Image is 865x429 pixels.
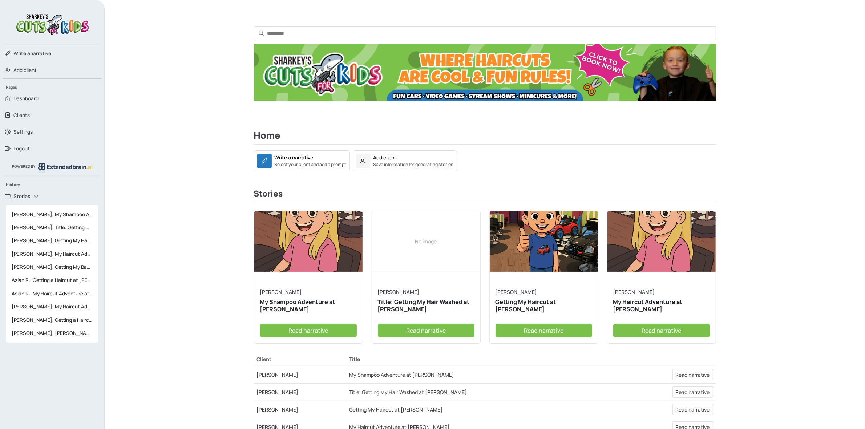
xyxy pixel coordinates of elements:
a: Read narrative [496,324,592,337]
h5: My Shampoo Adventure at [PERSON_NAME] [260,299,357,312]
div: No image [372,211,480,272]
a: Read narrative [672,404,713,415]
span: [PERSON_NAME], [PERSON_NAME]'s Haircut Adventure at [PERSON_NAME] [9,327,96,340]
h3: Stories [254,189,716,202]
img: narrative [490,211,598,272]
a: Title: Getting My Hair Washed at [PERSON_NAME] [349,389,467,396]
span: Asian R., Getting a Haircut at [PERSON_NAME] [9,274,96,287]
a: My Shampoo Adventure at [PERSON_NAME] [349,371,454,378]
a: Asian R., Getting a Haircut at [PERSON_NAME] [6,274,98,287]
a: [PERSON_NAME], My Haircut Adventure at [PERSON_NAME] [6,247,98,260]
img: Ad Banner [254,44,716,101]
a: Read narrative [613,324,710,337]
h2: Home [254,130,716,145]
span: Dashboard [13,95,39,102]
a: Add clientSave information for generating stories [353,157,457,164]
a: Read narrative [672,386,713,398]
a: [PERSON_NAME] [613,288,655,295]
th: Client [254,352,346,366]
h5: Getting My Haircut at [PERSON_NAME] [496,299,592,312]
a: Read narrative [378,324,474,337]
a: [PERSON_NAME], My Shampoo Adventure at [PERSON_NAME] [6,208,98,221]
small: Select your client and add a prompt [275,161,347,168]
span: Clients [13,112,30,119]
span: Asian R., My Haircut Adventure at [PERSON_NAME] [9,287,96,300]
a: Add clientSave information for generating stories [353,150,457,171]
small: Save information for generating stories [373,161,454,168]
span: Logout [13,145,30,152]
a: [PERSON_NAME] [260,288,302,295]
a: [PERSON_NAME] [257,406,299,413]
a: [PERSON_NAME] [257,371,299,378]
a: Read narrative [260,324,357,337]
span: [PERSON_NAME], Title: Getting My Hair Washed at [PERSON_NAME] [9,221,96,234]
div: Write a narrative [275,154,314,161]
span: [PERSON_NAME], Getting My Bangs Trimmed at [PERSON_NAME] [9,260,96,274]
span: [PERSON_NAME], Getting a Haircut at [PERSON_NAME] [9,313,96,327]
a: Write a narrativeSelect your client and add a prompt [254,157,350,164]
h5: My Haircut Adventure at [PERSON_NAME] [613,299,710,312]
span: Stories [13,193,30,200]
a: [PERSON_NAME], Title: Getting My Hair Washed at [PERSON_NAME] [6,221,98,234]
th: Title [346,352,626,366]
a: [PERSON_NAME], Getting a Haircut at [PERSON_NAME] [6,313,98,327]
span: Add client [13,66,37,74]
a: [PERSON_NAME] [257,389,299,396]
img: logo [38,163,93,173]
a: [PERSON_NAME], [PERSON_NAME]'s Haircut Adventure at [PERSON_NAME] [6,327,98,340]
span: [PERSON_NAME], Getting My Haircut at [PERSON_NAME] [9,234,96,247]
img: narrative [607,211,716,272]
a: Getting My Haircut at [PERSON_NAME] [349,406,442,413]
img: logo [14,12,90,36]
a: [PERSON_NAME] [496,288,537,295]
a: [PERSON_NAME] [378,288,420,295]
a: Write a narrativeSelect your client and add a prompt [254,150,350,171]
img: narrative [254,211,363,272]
h5: Title: Getting My Hair Washed at [PERSON_NAME] [378,299,474,312]
span: Settings [13,128,33,135]
a: Read narrative [672,369,713,380]
span: Write a [13,50,30,57]
span: narrative [13,50,51,57]
a: [PERSON_NAME], Getting My Bangs Trimmed at [PERSON_NAME] [6,260,98,274]
span: [PERSON_NAME], My Haircut Adventure at [PERSON_NAME] [9,247,96,260]
span: [PERSON_NAME], My Shampoo Adventure at [PERSON_NAME] [9,208,96,221]
a: [PERSON_NAME], Getting My Haircut at [PERSON_NAME] [6,234,98,247]
a: Asian R., My Haircut Adventure at [PERSON_NAME] [6,287,98,300]
span: [PERSON_NAME], My Haircut Adventure at [PERSON_NAME] [9,300,96,313]
a: [PERSON_NAME], My Haircut Adventure at [PERSON_NAME] [6,300,98,313]
div: Add client [373,154,397,161]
